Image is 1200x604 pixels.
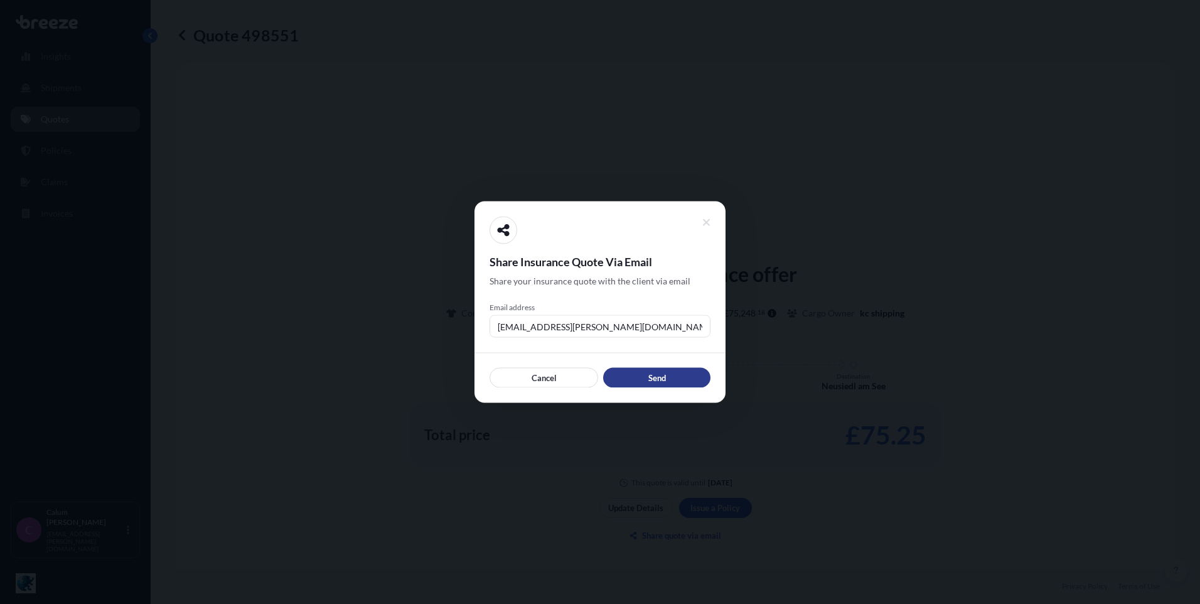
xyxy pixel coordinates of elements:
[490,315,710,338] input: example@gmail.com
[490,254,710,269] span: Share Insurance Quote Via Email
[490,368,598,388] button: Cancel
[532,372,557,384] p: Cancel
[490,303,710,313] span: Email address
[648,372,666,384] p: Send
[490,275,690,288] span: Share your insurance quote with the client via email
[603,368,710,388] button: Send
